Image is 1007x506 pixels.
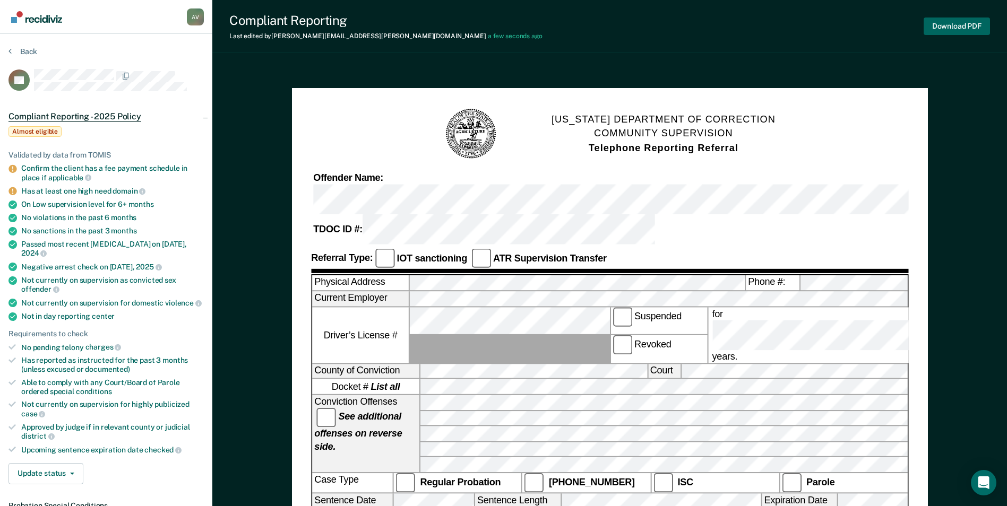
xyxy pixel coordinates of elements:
div: On Low supervision level for 6+ [21,200,204,209]
strong: Referral Type: [311,252,373,263]
label: Driver’s License # [312,307,409,363]
input: [PHONE_NUMBER] [524,473,544,492]
strong: ATR Supervision Transfer [493,252,607,263]
label: for years. [710,307,1006,363]
span: conditions [76,387,112,396]
img: TN Seal [444,107,498,161]
span: Compliant Reporting - 2025 Policy [8,111,141,122]
input: ISC [653,473,672,492]
div: Conviction Offenses [312,395,419,472]
div: Has reported as instructed for the past 3 months (unless excused or [21,356,204,374]
span: months [128,200,154,208]
span: 2024 [21,249,47,257]
div: Approved by judge if in relevant county or judicial [21,423,204,441]
span: Docket # [331,380,400,393]
div: No pending felony [21,343,204,352]
h1: [US_STATE] DEPARTMENT OF CORRECTION COMMUNITY SUPERVISION [552,112,776,156]
strong: Offender Name: [313,173,383,184]
strong: See additional offenses on reverse side. [314,412,402,452]
span: months [111,226,136,235]
input: Parole [782,473,801,492]
span: district [21,432,55,440]
div: Upcoming sentence expiration date [21,445,204,455]
div: Not currently on supervision for domestic [21,298,204,308]
div: Able to comply with any Court/Board of Parole ordered special [21,378,204,396]
input: Regular Probation [395,473,415,492]
div: Not currently on supervision for highly publicized [21,400,204,418]
label: Physical Address [312,276,409,290]
strong: ISC [677,477,693,487]
span: a few seconds ago [488,32,543,40]
label: Court [648,364,680,378]
div: Not in day reporting [21,312,204,321]
div: Last edited by [PERSON_NAME][EMAIL_ADDRESS][PERSON_NAME][DOMAIN_NAME] [229,32,543,40]
strong: Telephone Reporting Referral [588,143,738,153]
label: County of Conviction [312,364,419,378]
div: Confirm the client has a fee payment schedule in place if applicable [21,164,204,182]
strong: IOT sanctioning [397,252,467,263]
button: Update status [8,463,83,484]
strong: Parole [806,477,835,487]
input: See additional offenses on reverse side. [316,408,335,427]
div: Compliant Reporting [229,13,543,28]
div: A V [187,8,204,25]
strong: TDOC ID #: [313,224,363,235]
span: charges [85,343,122,351]
span: documented) [85,365,130,373]
label: Phone #: [746,276,799,290]
label: Revoked [610,336,707,363]
img: Recidiviz [11,11,62,23]
span: center [92,312,115,320]
div: Requirements to check [8,329,204,338]
span: checked [144,446,182,454]
strong: Regular Probation [420,477,501,487]
strong: [PHONE_NUMBER] [549,477,635,487]
div: Open Intercom Messenger [971,470,996,495]
div: No violations in the past 6 [21,213,204,222]
input: ATR Supervision Transfer [471,249,490,268]
button: Download PDF [924,18,990,35]
div: Passed most recent [MEDICAL_DATA] on [DATE], [21,240,204,258]
div: Negative arrest check on [DATE], [21,262,204,272]
label: Current Employer [312,292,409,306]
input: IOT sanctioning [375,249,394,268]
label: Suspended [610,307,707,335]
div: Validated by data from TOMIS [8,151,204,160]
span: Almost eligible [8,126,62,137]
div: Has at least one high need domain [21,186,204,196]
div: Not currently on supervision as convicted sex [21,276,204,294]
button: Back [8,47,37,56]
span: case [21,409,45,418]
span: months [111,213,136,222]
input: Suspended [613,307,632,326]
span: offender [21,285,59,293]
input: for years. [712,320,1004,350]
div: Case Type [312,473,392,492]
input: Revoked [613,336,632,355]
span: violence [165,299,202,307]
div: No sanctions in the past 3 [21,226,204,235]
span: 2025 [136,263,161,271]
strong: List all [371,381,400,392]
button: Profile dropdown button [187,8,204,25]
